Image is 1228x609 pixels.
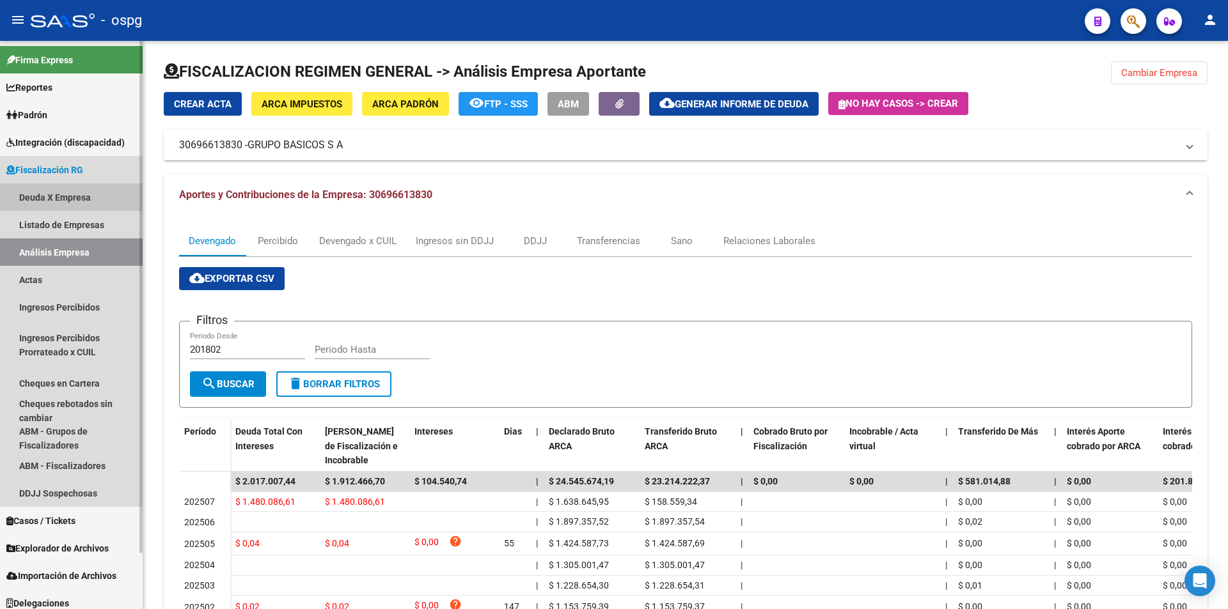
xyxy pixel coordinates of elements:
[844,418,940,474] datatable-header-cell: Incobrable / Acta virtual
[645,516,705,527] span: $ 1.897.357,54
[504,538,514,548] span: 55
[1054,497,1056,507] span: |
[549,426,615,451] span: Declarado Bruto ARCA
[251,92,352,116] button: ARCA Impuestos
[1067,497,1091,507] span: $ 0,00
[1163,560,1187,570] span: $ 0,00
[320,418,409,474] datatable-header-cell: Deuda Bruta Neto de Fiscalización e Incobrable
[184,580,215,590] span: 202503
[1049,418,1062,474] datatable-header-cell: |
[101,6,142,35] span: - ospg
[189,270,205,286] mat-icon: cloud_download
[671,234,693,248] div: Sano
[945,580,947,590] span: |
[10,12,26,27] mat-icon: menu
[958,426,1038,436] span: Transferido De Más
[174,98,232,110] span: Crear Acta
[164,174,1208,215] mat-expansion-panel-header: Aportes y Contribuciones de la Empresa: 30696613830
[179,267,285,290] button: Exportar CSV
[416,234,494,248] div: Ingresos sin DDJJ
[736,418,748,474] datatable-header-cell: |
[1163,516,1187,527] span: $ 0,00
[372,98,439,110] span: ARCA Padrón
[659,95,675,111] mat-icon: cloud_download
[549,516,609,527] span: $ 1.897.357,52
[645,560,705,570] span: $ 1.305.001,47
[184,539,215,549] span: 202505
[201,376,217,391] mat-icon: search
[549,497,609,507] span: $ 1.638.645,95
[741,580,743,590] span: |
[184,517,215,527] span: 202506
[1054,560,1056,570] span: |
[849,426,918,451] span: Incobrable / Acta virtual
[536,560,538,570] span: |
[1054,580,1056,590] span: |
[1067,476,1091,486] span: $ 0,00
[741,497,743,507] span: |
[6,108,47,122] span: Padrón
[1163,538,1187,548] span: $ 0,00
[945,497,947,507] span: |
[940,418,953,474] datatable-header-cell: |
[645,426,717,451] span: Transferido Bruto ARCA
[179,418,230,472] datatable-header-cell: Período
[184,560,215,570] span: 202504
[190,311,234,329] h3: Filtros
[6,53,73,67] span: Firma Express
[577,234,640,248] div: Transferencias
[849,476,874,486] span: $ 0,00
[1163,497,1187,507] span: $ 0,00
[248,138,343,152] span: GRUPO BASICOS S A
[544,418,640,474] datatable-header-cell: Declarado Bruto ARCA
[1067,426,1140,451] span: Interés Aporte cobrado por ARCA
[362,92,449,116] button: ARCA Padrón
[469,95,484,111] mat-icon: remove_red_eye
[549,580,609,590] span: $ 1.228.654,30
[184,426,216,436] span: Período
[179,138,1177,152] mat-panel-title: 30696613830 -
[6,514,75,528] span: Casos / Tickets
[945,426,948,436] span: |
[549,476,614,486] span: $ 24.545.674,19
[164,92,242,116] button: Crear Acta
[325,426,398,466] span: [PERSON_NAME] de Fiscalización e Incobrable
[499,418,531,474] datatable-header-cell: Dias
[536,497,538,507] span: |
[1185,566,1215,596] div: Open Intercom Messenger
[536,476,539,486] span: |
[325,538,349,548] span: $ 0,04
[723,234,815,248] div: Relaciones Laborales
[1067,560,1091,570] span: $ 0,00
[1163,476,1215,486] span: $ 201.831,15
[449,535,462,548] i: help
[258,234,298,248] div: Percibido
[958,497,982,507] span: $ 0,00
[189,273,274,284] span: Exportar CSV
[6,135,125,150] span: Integración (discapacidad)
[235,538,260,548] span: $ 0,04
[838,98,958,109] span: No hay casos -> Crear
[741,476,743,486] span: |
[1067,538,1091,548] span: $ 0,00
[953,418,1049,474] datatable-header-cell: Transferido De Más
[741,426,743,436] span: |
[179,189,432,201] span: Aportes y Contribuciones de la Empresa: 30696613830
[235,497,295,507] span: $ 1.480.086,61
[645,580,705,590] span: $ 1.228.654,31
[504,426,522,436] span: Dias
[1067,580,1091,590] span: $ 0,00
[640,418,736,474] datatable-header-cell: Transferido Bruto ARCA
[325,497,385,507] span: $ 1.480.086,61
[288,376,303,391] mat-icon: delete
[459,92,538,116] button: FTP - SSS
[414,426,453,436] span: Intereses
[1111,61,1208,84] button: Cambiar Empresa
[536,538,538,548] span: |
[1054,516,1056,527] span: |
[958,538,982,548] span: $ 0,00
[558,98,579,110] span: ABM
[536,580,538,590] span: |
[1054,426,1057,436] span: |
[1054,476,1057,486] span: |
